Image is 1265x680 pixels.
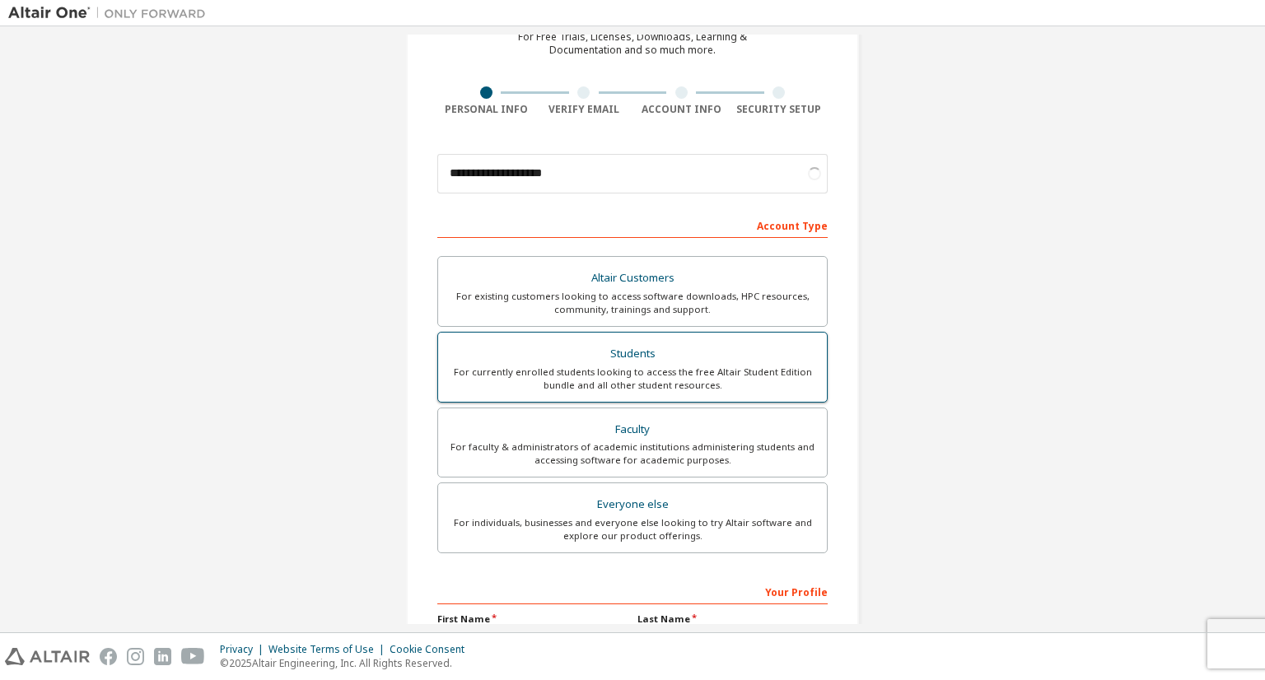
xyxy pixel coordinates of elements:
[181,648,205,665] img: youtube.svg
[448,440,817,467] div: For faculty & administrators of academic institutions administering students and accessing softwa...
[154,648,171,665] img: linkedin.svg
[437,103,535,116] div: Personal Info
[448,290,817,316] div: For existing customers looking to access software downloads, HPC resources, community, trainings ...
[535,103,633,116] div: Verify Email
[448,418,817,441] div: Faculty
[5,648,90,665] img: altair_logo.svg
[448,516,817,543] div: For individuals, businesses and everyone else looking to try Altair software and explore our prod...
[448,493,817,516] div: Everyone else
[390,643,474,656] div: Cookie Consent
[127,648,144,665] img: instagram.svg
[518,30,747,57] div: For Free Trials, Licenses, Downloads, Learning & Documentation and so much more.
[448,267,817,290] div: Altair Customers
[448,342,817,366] div: Students
[220,656,474,670] p: © 2025 Altair Engineering, Inc. All Rights Reserved.
[448,366,817,392] div: For currently enrolled students looking to access the free Altair Student Edition bundle and all ...
[731,103,829,116] div: Security Setup
[437,578,828,604] div: Your Profile
[100,648,117,665] img: facebook.svg
[220,643,268,656] div: Privacy
[437,612,628,626] label: First Name
[268,643,390,656] div: Website Terms of Use
[8,5,214,21] img: Altair One
[637,612,828,626] label: Last Name
[632,103,731,116] div: Account Info
[437,212,828,238] div: Account Type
